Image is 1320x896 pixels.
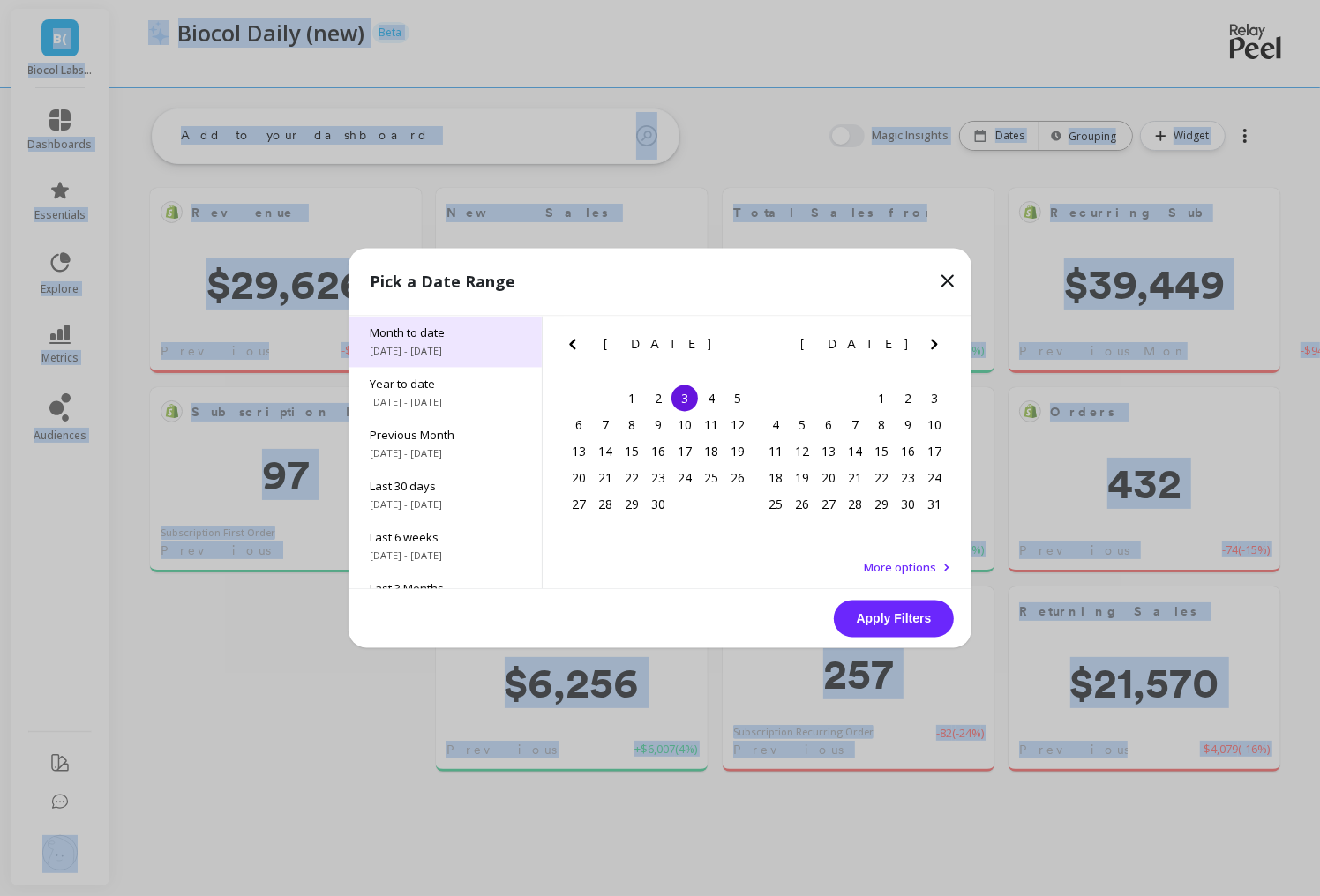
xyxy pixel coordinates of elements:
[868,491,895,518] div: Choose Thursday, May 29th, 2025
[592,465,619,491] div: Choose Monday, April 21st, 2025
[619,438,645,465] div: Choose Tuesday, April 15th, 2025
[370,345,521,359] span: [DATE] - [DATE]
[592,491,619,518] div: Choose Monday, April 28th, 2025
[842,491,868,518] div: Choose Wednesday, May 28th, 2025
[566,412,592,438] div: Choose Sunday, April 6th, 2025
[370,549,521,564] span: [DATE] - [DATE]
[724,438,751,465] div: Choose Saturday, April 19th, 2025
[864,560,936,576] span: More options
[895,385,921,412] div: Choose Friday, May 2nd, 2025
[671,412,698,438] div: Choose Thursday, April 10th, 2025
[762,465,789,491] div: Choose Sunday, May 18th, 2025
[921,385,948,412] div: Choose Saturday, May 3rd, 2025
[370,428,521,444] span: Previous Month
[789,491,815,518] div: Choose Monday, May 26th, 2025
[842,412,868,438] div: Choose Wednesday, May 7th, 2025
[921,412,948,438] div: Choose Saturday, May 10th, 2025
[868,438,895,465] div: Choose Thursday, May 15th, 2025
[370,396,521,410] span: [DATE] - [DATE]
[698,385,724,412] div: Choose Friday, April 4th, 2025
[724,385,751,412] div: Choose Saturday, April 5th, 2025
[645,438,671,465] div: Choose Wednesday, April 16th, 2025
[724,412,751,438] div: Choose Saturday, April 12th, 2025
[789,465,815,491] div: Choose Monday, May 19th, 2025
[815,491,842,518] div: Choose Tuesday, May 27th, 2025
[370,447,521,461] span: [DATE] - [DATE]
[868,465,895,491] div: Choose Thursday, May 22nd, 2025
[762,385,948,518] div: month 2025-05
[671,385,698,412] div: Choose Thursday, April 3rd, 2025
[834,601,954,638] button: Apply Filters
[921,465,948,491] div: Choose Saturday, May 24th, 2025
[815,438,842,465] div: Choose Tuesday, May 13th, 2025
[762,438,789,465] div: Choose Sunday, May 11th, 2025
[698,438,724,465] div: Choose Friday, April 18th, 2025
[592,438,619,465] div: Choose Monday, April 14th, 2025
[671,438,698,465] div: Choose Thursday, April 17th, 2025
[698,465,724,491] div: Choose Friday, April 25th, 2025
[370,377,521,392] span: Year to date
[921,438,948,465] div: Choose Saturday, May 17th, 2025
[895,438,921,465] div: Choose Friday, May 16th, 2025
[895,491,921,518] div: Choose Friday, May 30th, 2025
[370,270,515,295] p: Pick a Date Range
[645,465,671,491] div: Choose Wednesday, April 23rd, 2025
[566,491,592,518] div: Choose Sunday, April 27th, 2025
[698,412,724,438] div: Choose Friday, April 11th, 2025
[868,385,895,412] div: Choose Thursday, May 1st, 2025
[800,338,911,352] span: [DATE]
[868,412,895,438] div: Choose Thursday, May 8th, 2025
[619,491,645,518] div: Choose Tuesday, April 29th, 2025
[727,334,755,362] button: Next Month
[566,465,592,491] div: Choose Sunday, April 20th, 2025
[762,491,789,518] div: Choose Sunday, May 25th, 2025
[815,465,842,491] div: Choose Tuesday, May 20th, 2025
[566,385,751,518] div: month 2025-04
[842,438,868,465] div: Choose Wednesday, May 14th, 2025
[924,334,952,362] button: Next Month
[592,412,619,438] div: Choose Monday, April 7th, 2025
[789,412,815,438] div: Choose Monday, May 5th, 2025
[921,491,948,518] div: Choose Saturday, May 31st, 2025
[842,465,868,491] div: Choose Wednesday, May 21st, 2025
[619,412,645,438] div: Choose Tuesday, April 8th, 2025
[762,412,789,438] div: Choose Sunday, May 4th, 2025
[645,385,671,412] div: Choose Wednesday, April 2nd, 2025
[562,334,590,362] button: Previous Month
[370,325,521,341] span: Month to date
[815,412,842,438] div: Choose Tuesday, May 6th, 2025
[759,334,787,362] button: Previous Month
[566,438,592,465] div: Choose Sunday, April 13th, 2025
[724,465,751,491] div: Choose Saturday, April 26th, 2025
[789,438,815,465] div: Choose Monday, May 12th, 2025
[645,491,671,518] div: Choose Wednesday, April 30th, 2025
[645,412,671,438] div: Choose Wednesday, April 9th, 2025
[895,465,921,491] div: Choose Friday, May 23rd, 2025
[370,530,521,546] span: Last 6 weeks
[370,581,521,597] span: Last 3 Months
[895,412,921,438] div: Choose Friday, May 9th, 2025
[619,385,645,412] div: Choose Tuesday, April 1st, 2025
[370,479,521,495] span: Last 30 days
[619,465,645,491] div: Choose Tuesday, April 22nd, 2025
[671,465,698,491] div: Choose Thursday, April 24th, 2025
[370,498,521,512] span: [DATE] - [DATE]
[604,338,714,352] span: [DATE]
